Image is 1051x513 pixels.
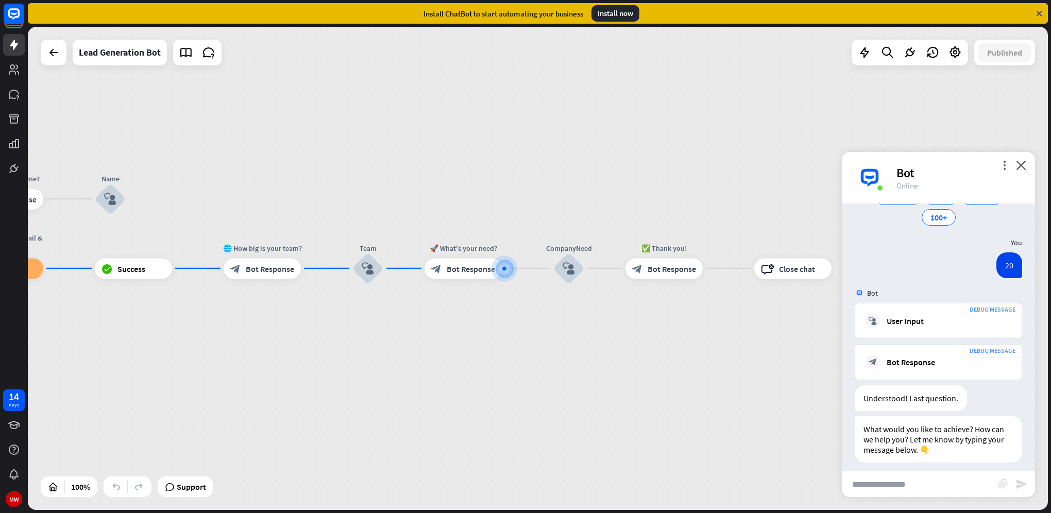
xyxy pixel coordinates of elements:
div: MW [6,491,22,507]
div: Team [337,243,399,253]
div: Bot Response [887,357,935,367]
i: block_bot_response [866,355,880,369]
a: 14 days [3,389,25,411]
div: 14 [9,392,19,401]
div: ✅ Thank you! [618,243,710,253]
i: block_bot_response [632,263,642,273]
i: send [1015,478,1028,490]
div: Bot [896,165,1023,181]
span: Close chat [779,263,815,273]
span: Bot [867,288,878,298]
i: block_bot_response [431,263,442,273]
div: 🌐 How big is your team? [216,243,309,253]
div: Install now [591,5,639,22]
i: block_attachment [998,478,1008,489]
div: DEBUG MESSAGE [963,303,1022,316]
i: close [1016,160,1026,170]
button: Published [978,43,1031,62]
span: Success [117,263,145,273]
span: Bot Response [246,263,294,273]
div: User Input [887,316,924,326]
div: 20 [996,252,1022,278]
span: Support [177,478,206,495]
span: Bot Response [447,263,495,273]
div: Lead Generation Bot [79,40,161,65]
i: block_user_input [362,262,374,275]
i: block_user_input [104,193,116,205]
div: CompanyNeed [538,243,600,253]
div: days [9,401,19,408]
div: DEBUG MESSAGE [963,344,1022,357]
button: Open LiveChat chat widget [8,4,39,35]
div: Online [896,181,1023,191]
i: block_close_chat [761,263,774,273]
i: block_user_input [866,314,880,328]
span: Bot Response [648,263,696,273]
div: Understood! Last question. [855,385,967,411]
div: 🚀 What's your need? [417,243,510,253]
div: Install ChatBot to start automating your business [423,9,583,19]
i: more_vert [999,160,1009,170]
i: block_success [101,263,112,273]
div: What would you like to achieve? How can we help you? Let me know by typing your message below. 👇 [855,416,1022,463]
div: Name [79,173,141,183]
div: 100% [68,478,93,495]
i: block_bot_response [230,263,241,273]
span: 100+ [930,212,947,223]
i: block_user_input [563,262,575,275]
span: You [1011,238,1022,247]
